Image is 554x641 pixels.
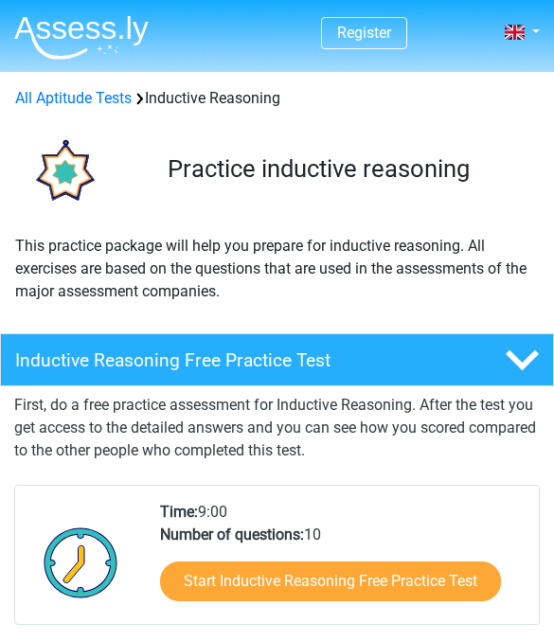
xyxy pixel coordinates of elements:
div: 9:00 10 [146,501,539,624]
img: Assessly [14,15,149,60]
img: inductive reasoning [15,125,110,220]
img: Clock [33,515,129,610]
a: All Aptitude Tests [15,89,132,107]
a: Start Inductive Reasoning Free Practice Test [160,561,501,601]
p: First, do a free practice assessment for Inductive Reasoning. After the test you get access to th... [14,394,540,462]
p: This practice package will help you prepare for inductive reasoning. All exercises are based on t... [15,235,539,303]
b: Number of questions: [160,525,304,543]
h3: Practice inductive reasoning [168,154,525,184]
h4: Inductive Reasoning Free Practice Test [15,349,447,371]
b: Time: [160,503,198,521]
div: Inductive Reasoning [8,87,546,110]
a: Register [337,24,391,42]
a: Inductive Reasoning Free Practice Test [14,333,540,386]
